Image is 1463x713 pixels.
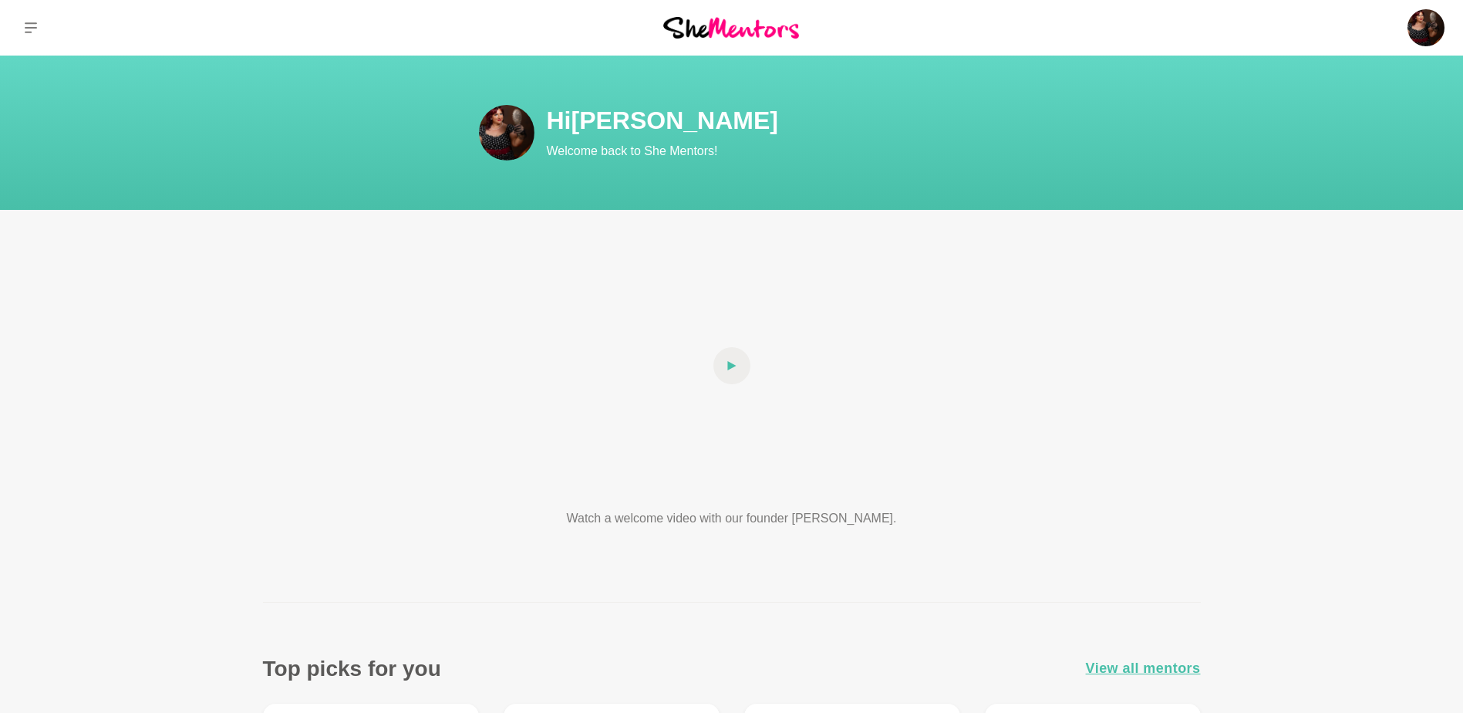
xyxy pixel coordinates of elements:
[263,655,441,682] h3: Top picks for you
[547,105,1102,136] h1: Hi [PERSON_NAME]
[547,142,1102,161] p: Welcome back to She Mentors!
[1086,657,1201,680] a: View all mentors
[479,105,534,161] img: Melissa Rodda
[663,17,799,38] img: She Mentors Logo
[510,509,954,528] p: Watch a welcome video with our founder [PERSON_NAME].
[1407,9,1444,46] img: Melissa Rodda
